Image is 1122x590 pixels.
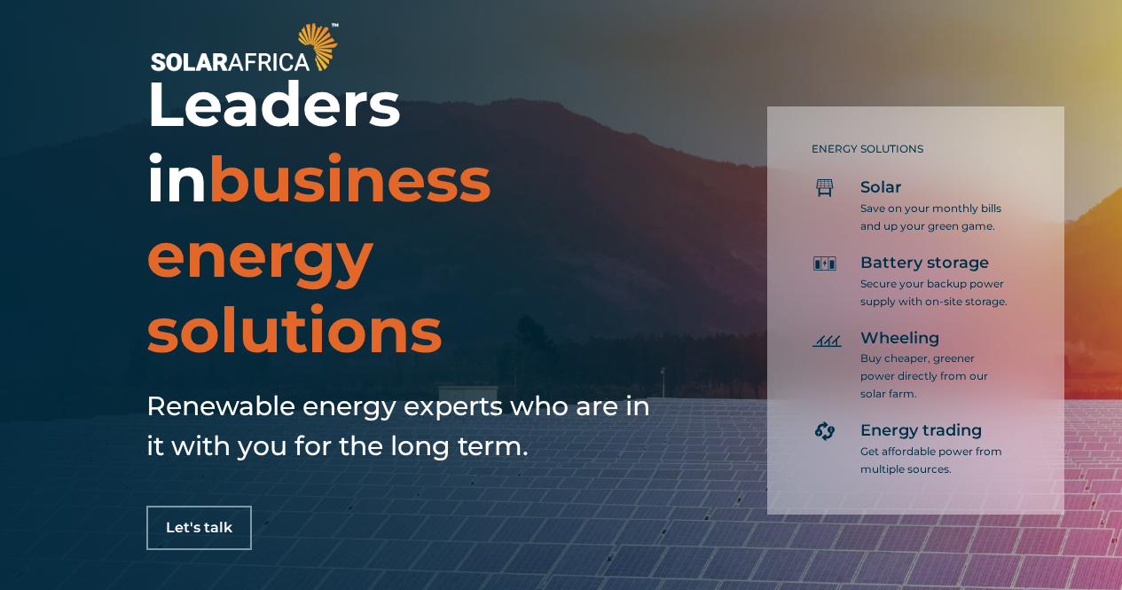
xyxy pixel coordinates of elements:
span: Energy trading [860,421,982,442]
span: Let's talk [166,521,232,535]
p: Buy cheaper, greener power directly from our solar farm. [860,350,1011,403]
span: Battery storage [860,253,989,274]
span: Wheeling [860,328,939,350]
span: Solar [860,177,902,199]
h5: Renewable energy experts who are in it with you for the long term. [146,386,661,466]
h1: Leaders in [146,67,661,368]
p: Get affordable power from multiple sources. [860,443,1011,478]
a: Let's talk [146,506,252,550]
span: business energy solutions [146,141,491,368]
h5: ENERGY SOLUTIONS [812,143,1011,155]
p: Secure your backup power supply with on-site storage. [860,275,1011,311]
p: Save on your monthly bills and up your green game. [860,200,1011,235]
